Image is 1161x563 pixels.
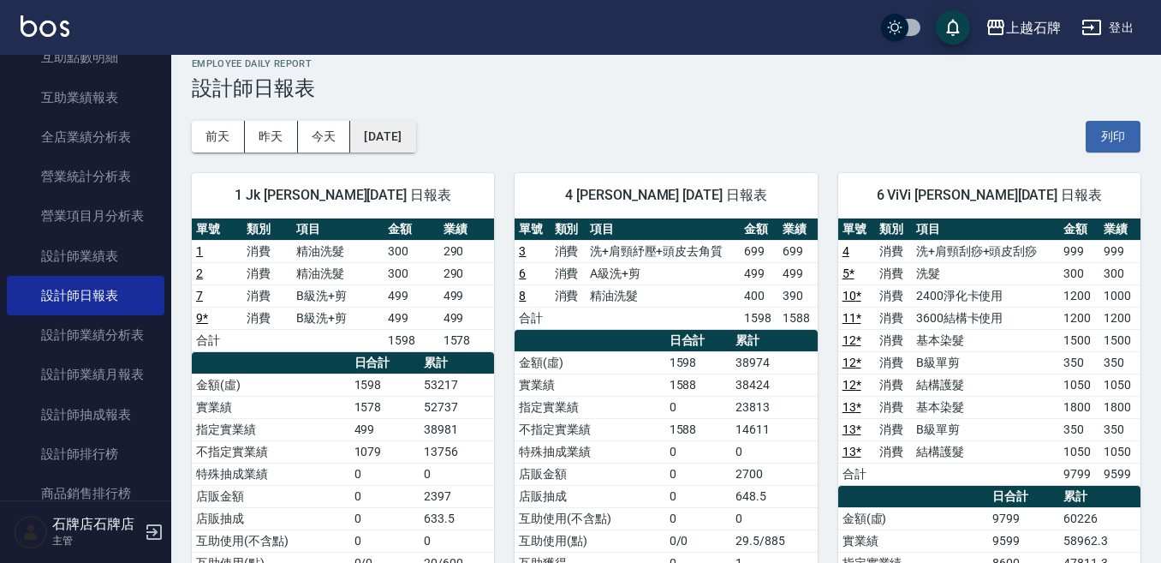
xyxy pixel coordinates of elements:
[912,262,1059,284] td: 洗髮
[52,533,140,548] p: 主管
[192,507,350,530] td: 店販抽成
[1059,240,1100,262] td: 999
[350,352,420,374] th: 日合計
[350,485,420,507] td: 0
[1099,396,1140,418] td: 1800
[912,440,1059,463] td: 結構護髮
[912,240,1059,262] td: 洗+肩頸刮痧+頭皮刮痧
[350,374,420,396] td: 1598
[778,307,818,329] td: 1588
[1059,396,1100,418] td: 1800
[586,262,740,284] td: A級洗+剪
[778,262,818,284] td: 499
[731,374,818,396] td: 38424
[245,121,298,153] button: 昨天
[875,418,912,440] td: 消費
[665,374,731,396] td: 1588
[1099,329,1140,351] td: 1500
[665,351,731,374] td: 1598
[731,440,818,463] td: 0
[1059,530,1140,552] td: 58962.3
[586,240,740,262] td: 洗+肩頸紓壓+頭皮去角質
[242,240,293,262] td: 消費
[515,219,550,241] th: 單號
[1059,307,1100,329] td: 1200
[515,418,664,440] td: 不指定實業績
[665,330,731,352] th: 日合計
[384,262,439,284] td: 300
[420,507,494,530] td: 633.5
[838,530,988,552] td: 實業績
[875,329,912,351] td: 消費
[192,329,242,351] td: 合計
[912,418,1059,440] td: B級單剪
[196,267,203,280] a: 2
[1059,262,1100,284] td: 300
[912,307,1059,329] td: 3600結構卡使用
[740,240,778,262] td: 699
[740,284,778,307] td: 400
[192,219,494,352] table: a dense table
[515,396,664,418] td: 指定實業績
[1059,351,1100,374] td: 350
[1059,486,1140,508] th: 累計
[912,329,1059,351] td: 基本染髮
[1059,374,1100,396] td: 1050
[1099,284,1140,307] td: 1000
[350,396,420,418] td: 1578
[665,396,731,418] td: 0
[912,374,1059,396] td: 結構護髮
[439,329,495,351] td: 1578
[1059,219,1100,241] th: 金額
[586,219,740,241] th: 項目
[1086,121,1140,153] button: 列印
[384,307,439,329] td: 499
[1075,12,1140,44] button: 登出
[586,284,740,307] td: 精油洗髮
[420,418,494,440] td: 38981
[420,485,494,507] td: 2397
[384,329,439,351] td: 1598
[292,262,383,284] td: 精油洗髮
[875,262,912,284] td: 消費
[535,187,796,204] span: 4 [PERSON_NAME] [DATE] 日報表
[212,187,473,204] span: 1 Jk [PERSON_NAME][DATE] 日報表
[936,10,970,45] button: save
[838,507,988,530] td: 金額(虛)
[778,219,818,241] th: 業績
[384,240,439,262] td: 300
[7,157,164,196] a: 營業統計分析表
[192,440,350,463] td: 不指定實業績
[7,474,164,513] a: 商品銷售排行榜
[1099,262,1140,284] td: 300
[439,240,495,262] td: 290
[384,219,439,241] th: 金額
[1059,329,1100,351] td: 1500
[519,267,526,280] a: 6
[439,262,495,284] td: 290
[350,507,420,530] td: 0
[875,396,912,418] td: 消費
[988,530,1059,552] td: 9599
[7,117,164,157] a: 全店業績分析表
[1099,418,1140,440] td: 350
[1006,17,1061,39] div: 上越石牌
[420,352,494,374] th: 累計
[842,244,849,258] a: 4
[1059,463,1100,485] td: 9799
[7,315,164,355] a: 設計師業績分析表
[838,219,1140,486] table: a dense table
[7,237,164,276] a: 設計師業績表
[740,307,778,329] td: 1598
[875,440,912,463] td: 消費
[875,374,912,396] td: 消費
[196,289,203,302] a: 7
[242,219,293,241] th: 類別
[778,240,818,262] td: 699
[515,507,664,530] td: 互助使用(不含點)
[292,240,383,262] td: 精油洗髮
[350,121,415,153] button: [DATE]
[1099,440,1140,463] td: 1050
[838,219,875,241] th: 單號
[778,284,818,307] td: 390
